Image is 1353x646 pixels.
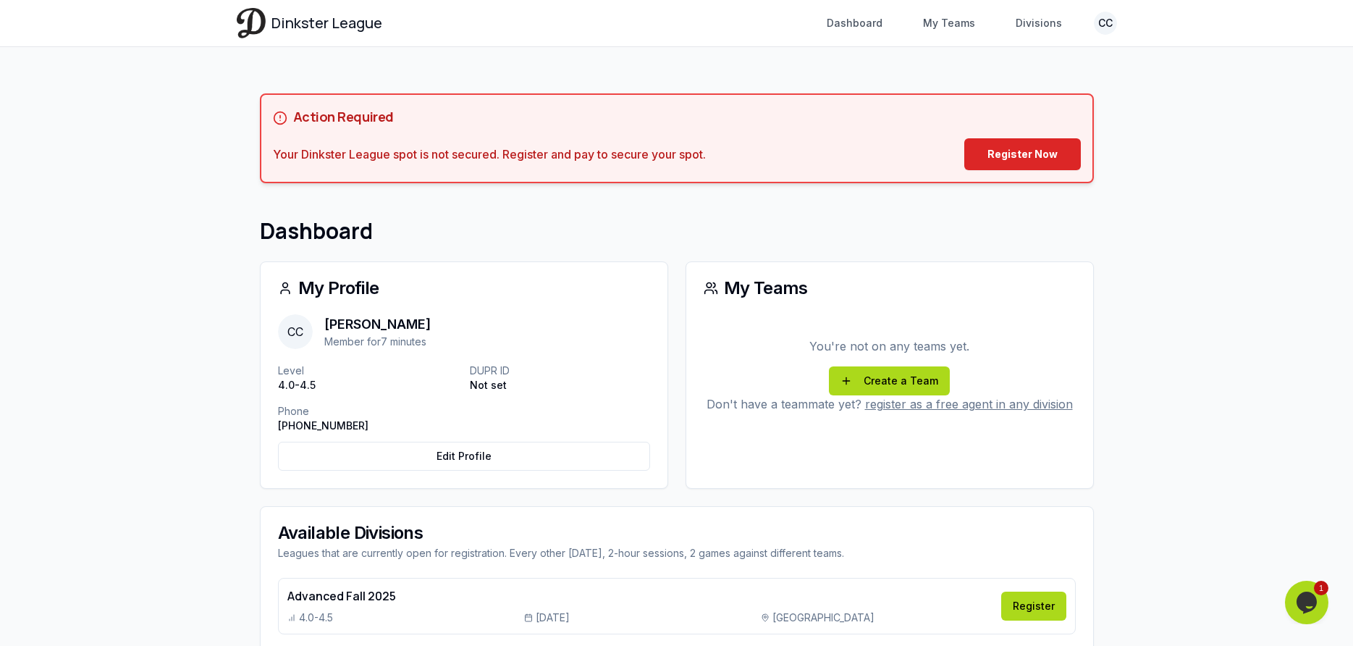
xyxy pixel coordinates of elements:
p: Not set [470,378,650,393]
span: CC [278,314,313,349]
a: Dashboard [818,10,891,36]
div: Your Dinkster League spot is not secured. Register and pay to secure your spot. [273,146,706,163]
p: You're not on any teams yet. [704,337,1076,355]
span: 4.0-4.5 [299,611,333,625]
div: My Profile [278,280,650,297]
p: Member for 7 minutes [324,335,431,349]
div: Leagues that are currently open for registration. Every other [DATE], 2-hour sessions, 2 games ag... [278,546,1076,561]
a: Divisions [1007,10,1071,36]
h5: Action Required [293,106,394,127]
p: [PERSON_NAME] [324,314,431,335]
img: Dinkster [237,8,266,38]
p: Phone [278,404,458,419]
div: Available Divisions [278,524,1076,542]
a: Register [1001,592,1066,621]
span: [DATE] [536,611,570,625]
h1: Dashboard [260,218,1094,244]
a: My Teams [914,10,984,36]
a: Create a Team [829,366,950,395]
a: Register Now [964,138,1081,170]
span: [GEOGRAPHIC_DATA] [772,611,874,625]
p: Level [278,364,458,378]
span: Dinkster League [271,13,382,33]
iframe: chat widget [1285,581,1331,624]
div: My Teams [704,280,1076,297]
p: Don't have a teammate yet? [704,395,1076,413]
p: [PHONE_NUMBER] [278,419,458,433]
a: register as a free agent in any division [865,397,1073,411]
a: Edit Profile [278,442,650,471]
button: CC [1094,12,1117,35]
h4: Advanced Fall 2025 [287,587,992,605]
p: DUPR ID [470,364,650,378]
p: 4.0-4.5 [278,378,458,393]
a: Dinkster League [237,8,382,38]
